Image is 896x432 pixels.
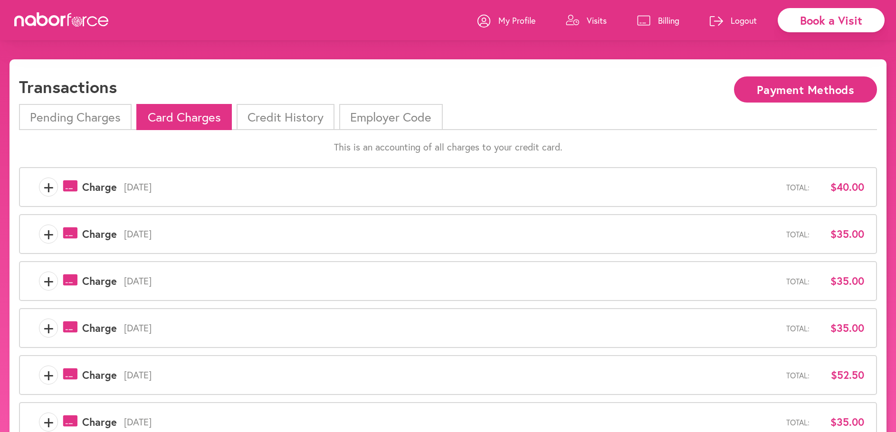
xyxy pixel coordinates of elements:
[786,324,810,333] span: Total:
[587,15,607,26] p: Visits
[19,141,877,153] p: This is an accounting of all charges to your credit card.
[82,275,117,287] span: Charge
[817,369,864,381] span: $52.50
[498,15,535,26] p: My Profile
[39,366,57,385] span: +
[39,413,57,432] span: +
[39,272,57,291] span: +
[117,275,786,287] span: [DATE]
[731,15,757,26] p: Logout
[778,8,885,32] div: Book a Visit
[117,322,786,334] span: [DATE]
[19,76,117,97] h1: Transactions
[82,369,117,381] span: Charge
[786,371,810,380] span: Total:
[39,225,57,244] span: +
[786,418,810,427] span: Total:
[117,369,786,381] span: [DATE]
[39,178,57,197] span: +
[82,181,117,193] span: Charge
[82,322,117,334] span: Charge
[637,6,679,35] a: Billing
[117,228,786,240] span: [DATE]
[237,104,334,130] li: Credit History
[786,183,810,192] span: Total:
[786,277,810,286] span: Total:
[82,416,117,428] span: Charge
[117,416,786,428] span: [DATE]
[734,76,877,103] button: Payment Methods
[136,104,231,130] li: Card Charges
[339,104,442,130] li: Employer Code
[566,6,607,35] a: Visits
[117,181,786,193] span: [DATE]
[82,228,117,240] span: Charge
[734,84,877,93] a: Payment Methods
[658,15,679,26] p: Billing
[817,322,864,334] span: $35.00
[817,181,864,193] span: $40.00
[817,416,864,428] span: $35.00
[477,6,535,35] a: My Profile
[786,230,810,239] span: Total:
[19,104,132,130] li: Pending Charges
[710,6,757,35] a: Logout
[39,319,57,338] span: +
[817,228,864,240] span: $35.00
[817,275,864,287] span: $35.00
